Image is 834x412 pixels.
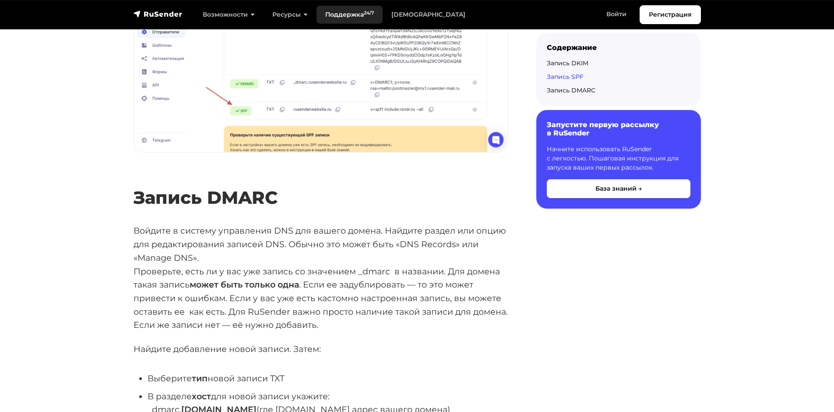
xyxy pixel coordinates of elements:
[547,179,690,198] button: База знаний →
[547,43,690,52] div: Содержание
[536,110,701,208] a: Запустите первую рассылку в RuSender Начните использовать RuSender с легкостью. Пошаговая инструк...
[547,73,584,81] a: Запись SPF
[134,10,183,18] img: RuSender
[134,161,508,208] h2: Запись DMARC
[317,6,383,24] a: Поддержка24/7
[547,59,588,67] a: Запись DKIM
[364,10,374,16] sup: 24/7
[134,342,508,356] p: Найдите добавление новой записи. Затем:
[264,6,317,24] a: Ресурсы
[640,5,701,24] a: Регистрация
[383,6,474,24] a: [DEMOGRAPHIC_DATA]
[190,279,299,290] strong: может быть только одна
[547,121,690,137] h6: Запустите первую рассылку в RuSender
[192,391,211,401] strong: хост
[194,6,264,24] a: Возможности
[547,86,595,94] a: Запись DMARC
[134,224,508,332] p: Войдите в систему управления DNS для вашего домена. Найдите раздел или опцию для редактирования з...
[547,145,690,172] p: Начните использовать RuSender с легкостью. Пошаговая инструкция для запуска ваших первых рассылок.
[192,373,208,384] strong: тип
[598,5,635,23] a: Войти
[148,372,508,385] li: Выберите новой записи TXT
